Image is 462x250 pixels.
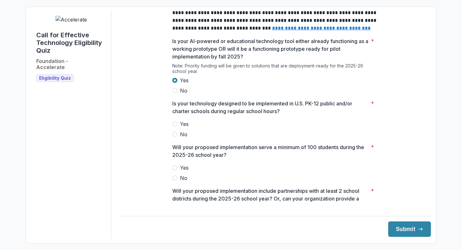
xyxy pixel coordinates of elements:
span: Yes [180,164,189,172]
button: Submit [388,221,431,237]
p: Is your technology designed to be implemented in U.S. PK-12 public and/or charter schools during ... [172,100,368,115]
h1: Call for Effective Technology Eligibility Quiz [36,31,106,54]
span: No [180,174,187,182]
h2: Foundation - Accelerate [36,58,68,70]
img: Accelerate [56,16,87,23]
span: No [180,130,187,138]
span: Yes [180,120,189,128]
p: Is your AI-powered or educational technology tool either already functioning as a working prototy... [172,37,368,60]
div: Note: Priority funding will be given to solutions that are deployment-ready for the 2025-26 schoo... [172,63,378,76]
span: Yes [180,76,189,84]
p: Will your proposed implementation serve a minimum of 100 students during the 2025-26 school year? [172,143,368,159]
p: Will your proposed implementation include partnerships with at least 2 school districts during th... [172,187,368,218]
span: No [180,87,187,94]
span: Eligibility Quiz [39,76,71,81]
